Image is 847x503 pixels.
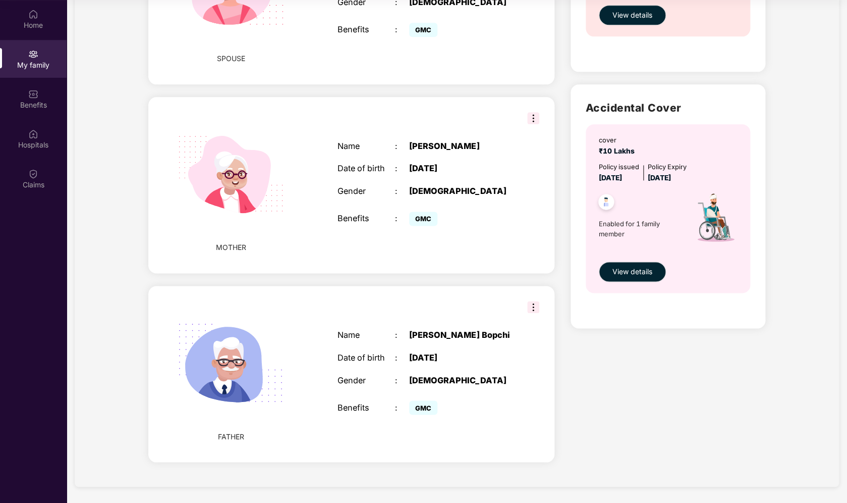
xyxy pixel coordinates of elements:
[409,212,437,226] span: GMC
[599,174,622,182] span: [DATE]
[599,147,639,155] span: ₹10 Lakhs
[409,141,510,151] div: [PERSON_NAME]
[218,431,244,442] span: FATHER
[395,186,410,196] div: :
[409,375,510,385] div: [DEMOGRAPHIC_DATA]
[599,5,666,25] button: View details
[28,88,38,98] img: svg+xml;base64,PHN2ZyBpZD0iQmVuZWZpdHMiIHhtbG5zPSJodHRwOi8vd3d3LnczLm9yZy8yMDAwL3N2ZyIgd2lkdGg9Ij...
[395,330,410,340] div: :
[612,10,652,21] span: View details
[337,186,395,196] div: Gender
[648,174,671,182] span: [DATE]
[409,164,510,173] div: [DATE]
[28,168,38,178] img: svg+xml;base64,PHN2ZyBpZD0iQ2xhaW0iIHhtbG5zPSJodHRwOi8vd3d3LnczLm9yZy8yMDAwL3N2ZyIgd2lkdGg9IjIwIi...
[395,214,410,223] div: :
[527,112,539,124] img: svg+xml;base64,PHN2ZyB3aWR0aD0iMzIiIGhlaWdodD0iMzIiIHZpZXdCb3g9IjAgMCAzMiAzMiIgZmlsbD0ibm9uZSIgeG...
[337,375,395,385] div: Gender
[599,262,666,282] button: View details
[216,242,246,253] span: MOTHER
[395,25,410,34] div: :
[163,107,298,242] img: svg+xml;base64,PHN2ZyB4bWxucz0iaHR0cDovL3d3dy53My5vcmcvMjAwMC9zdmciIHdpZHRoPSIyMjQiIGhlaWdodD0iMT...
[586,99,750,116] h2: Accidental Cover
[395,164,410,173] div: :
[337,353,395,362] div: Date of birth
[337,403,395,412] div: Benefits
[337,214,395,223] div: Benefits
[612,266,652,277] span: View details
[409,23,437,37] span: GMC
[409,186,510,196] div: [DEMOGRAPHIC_DATA]
[599,135,639,145] div: cover
[409,400,437,415] span: GMC
[594,191,618,216] img: svg+xml;base64,PHN2ZyB4bWxucz0iaHR0cDovL3d3dy53My5vcmcvMjAwMC9zdmciIHdpZHRoPSI0OC45NDMiIGhlaWdodD...
[395,403,410,412] div: :
[599,219,681,239] span: Enabled for 1 family member
[337,330,395,340] div: Name
[409,330,510,340] div: [PERSON_NAME] Bopchi
[163,296,298,431] img: svg+xml;base64,PHN2ZyB4bWxucz0iaHR0cDovL3d3dy53My5vcmcvMjAwMC9zdmciIHhtbG5zOnhsaW5rPSJodHRwOi8vd3...
[28,48,38,59] img: svg+xml;base64,PHN2ZyB3aWR0aD0iMjAiIGhlaWdodD0iMjAiIHZpZXdCb3g9IjAgMCAyMCAyMCIgZmlsbD0ibm9uZSIgeG...
[395,141,410,151] div: :
[527,301,539,313] img: svg+xml;base64,PHN2ZyB3aWR0aD0iMzIiIGhlaWdodD0iMzIiIHZpZXdCb3g9IjAgMCAzMiAzMiIgZmlsbD0ibm9uZSIgeG...
[648,162,687,172] div: Policy Expiry
[395,353,410,362] div: :
[28,9,38,19] img: svg+xml;base64,PHN2ZyBpZD0iSG9tZSIgeG1sbnM9Imh0dHA6Ly93d3cudzMub3JnLzIwMDAvc3ZnIiB3aWR0aD0iMjAiIG...
[337,141,395,151] div: Name
[599,162,639,172] div: Policy issued
[28,128,38,138] img: svg+xml;base64,PHN2ZyBpZD0iSG9zcGl0YWxzIiB4bWxucz0iaHR0cDovL3d3dy53My5vcmcvMjAwMC9zdmciIHdpZHRoPS...
[337,164,395,173] div: Date of birth
[395,375,410,385] div: :
[217,53,245,64] span: SPOUSE
[337,25,395,34] div: Benefits
[409,353,510,362] div: [DATE]
[681,184,748,257] img: icon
